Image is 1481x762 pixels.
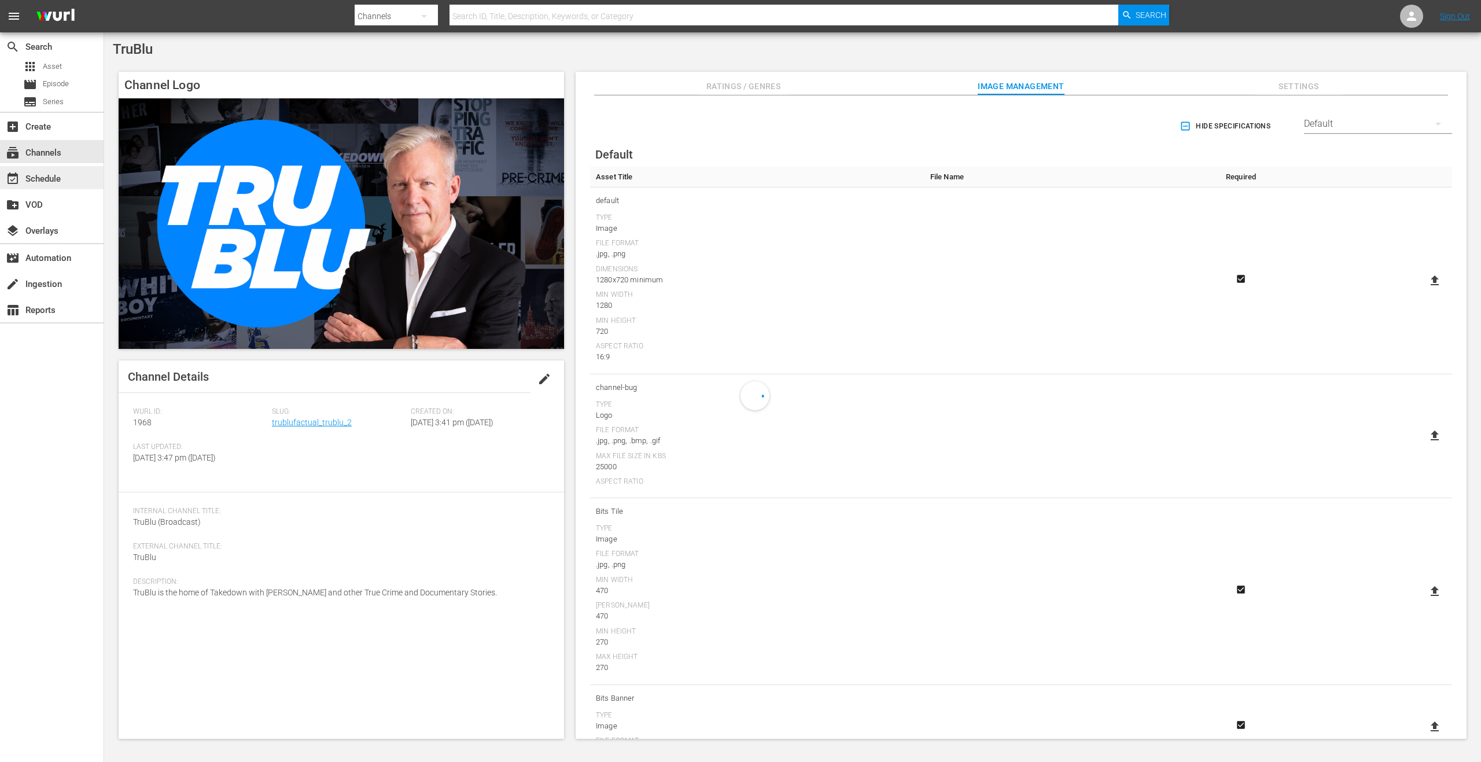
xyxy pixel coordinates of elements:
[113,41,153,57] span: TruBlu
[7,9,21,23] span: menu
[596,720,919,732] div: Image
[133,542,544,551] span: External Channel Title:
[6,172,20,186] span: Schedule
[1136,5,1166,25] span: Search
[133,553,156,562] span: TruBlu
[596,342,919,351] div: Aspect Ratio
[530,365,558,393] button: edit
[6,224,20,238] span: Overlays
[596,213,919,223] div: Type
[28,3,83,30] img: ans4CAIJ8jUAAAAAAAAAAAAAAAAAAAAAAAAgQb4GAAAAAAAAAAAAAAAAAAAAAAAAJMjXAAAAAAAAAAAAAAAAAAAAAAAAgAT5G...
[596,627,919,636] div: Min Height
[23,95,37,109] span: Series
[596,477,919,487] div: Aspect Ratio
[6,277,20,291] span: Ingestion
[596,193,919,208] span: default
[23,60,37,73] span: Asset
[6,251,20,265] span: Automation
[119,72,564,98] h4: Channel Logo
[596,326,919,337] div: 720
[978,79,1064,94] span: Image Management
[133,577,544,587] span: Description:
[596,691,919,706] span: Bits Banner
[6,120,20,134] span: Create
[596,410,919,421] div: Logo
[6,198,20,212] span: VOD
[43,96,64,108] span: Series
[596,737,919,746] div: File Format
[1177,110,1275,142] button: Hide Specifications
[1234,720,1248,730] svg: Required
[596,400,919,410] div: Type
[596,653,919,662] div: Max Height
[1234,274,1248,284] svg: Required
[1182,120,1270,132] span: Hide Specifications
[411,407,544,417] span: Created On:
[700,79,787,94] span: Ratings / Genres
[596,452,919,461] div: Max File Size In Kbs
[596,223,919,234] div: Image
[133,453,216,462] span: [DATE] 3:47 pm ([DATE])
[596,601,919,610] div: [PERSON_NAME]
[596,265,919,274] div: Dimensions
[596,351,919,363] div: 16:9
[1304,108,1452,140] div: Default
[596,300,919,311] div: 1280
[596,461,919,473] div: 25000
[595,148,633,161] span: Default
[128,370,209,384] span: Channel Details
[272,418,352,427] a: trublufactual_trublu_2
[133,407,266,417] span: Wurl ID:
[133,418,152,427] span: 1968
[596,585,919,597] div: 470
[6,303,20,317] span: Reports
[23,78,37,91] span: Episode
[596,610,919,622] div: 470
[596,524,919,533] div: Type
[133,588,497,597] span: TruBlu is the home of Takedown with [PERSON_NAME] and other True Crime and Documentary Stories.
[590,167,924,187] th: Asset Title
[133,517,201,527] span: TruBlu (Broadcast)
[596,380,919,395] span: channel-bug
[119,98,564,349] img: TruBlu
[596,533,919,545] div: Image
[596,239,919,248] div: File Format
[272,407,405,417] span: Slug:
[596,636,919,648] div: 270
[596,426,919,435] div: File Format
[133,443,266,452] span: Last Updated:
[1234,584,1248,595] svg: Required
[1255,79,1342,94] span: Settings
[924,167,1206,187] th: File Name
[1206,167,1276,187] th: Required
[596,662,919,673] div: 270
[596,576,919,585] div: Min Width
[1440,12,1470,21] a: Sign Out
[537,372,551,386] span: edit
[43,61,62,72] span: Asset
[596,711,919,720] div: Type
[596,274,919,286] div: 1280x720 minimum
[133,507,544,516] span: Internal Channel Title:
[596,435,919,447] div: .jpg, .png, .bmp, .gif
[596,316,919,326] div: Min Height
[411,418,493,427] span: [DATE] 3:41 pm ([DATE])
[1118,5,1169,25] button: Search
[6,146,20,160] span: Channels
[596,504,919,519] span: Bits Tile
[43,78,69,90] span: Episode
[596,559,919,570] div: .jpg, .png
[596,550,919,559] div: File Format
[596,248,919,260] div: .jpg, .png
[596,290,919,300] div: Min Width
[6,40,20,54] span: Search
